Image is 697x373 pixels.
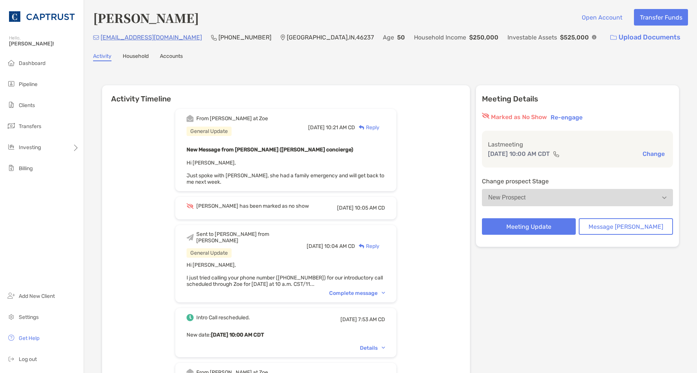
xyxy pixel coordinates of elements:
[491,113,547,122] p: Marked as No Show
[414,33,466,42] p: Household Income
[7,100,16,109] img: clients icon
[360,345,385,351] div: Details
[359,125,364,130] img: Reply icon
[7,163,16,172] img: billing icon
[19,144,41,151] span: Investing
[355,205,385,211] span: 10:05 AM CD
[7,291,16,300] img: add_new_client icon
[211,332,264,338] b: [DATE] 10:00 AM CDT
[187,262,383,287] span: Hi [PERSON_NAME], I just tried calling your phone number ([PHONE_NUMBER]) for our introductory ca...
[355,242,379,250] div: Reply
[187,314,194,321] img: Event icon
[337,205,354,211] span: [DATE]
[93,9,199,26] h4: [PERSON_NAME]
[19,60,45,66] span: Dashboard
[280,35,285,41] img: Location Icon
[355,124,379,131] div: Reply
[634,9,688,26] button: Transfer Funds
[211,35,217,41] img: Phone Icon
[187,330,385,340] p: New date :
[19,293,55,299] span: Add New Client
[7,79,16,88] img: pipeline icon
[287,33,374,42] p: [GEOGRAPHIC_DATA] , IN , 46237
[329,290,385,296] div: Complete message
[397,33,405,42] p: 50
[187,146,353,153] b: New Message from [PERSON_NAME] ([PERSON_NAME] concierge)
[187,234,193,241] img: Event icon
[359,244,364,249] img: Reply icon
[610,35,617,40] img: button icon
[488,140,667,149] p: Last meeting
[160,53,183,61] a: Accounts
[383,33,394,42] p: Age
[9,41,79,47] span: [PERSON_NAME]!
[196,203,309,209] div: [PERSON_NAME] has been marked as no show
[488,149,550,159] p: [DATE] 10:00 AM CDT
[93,53,111,61] a: Activity
[7,333,16,342] img: get-help icon
[548,113,585,122] button: Re-engage
[7,58,16,67] img: dashboard icon
[9,3,75,30] img: CAPTRUST Logo
[101,33,202,42] p: [EMAIL_ADDRESS][DOMAIN_NAME]
[7,354,16,363] img: logout icon
[382,347,385,349] img: Chevron icon
[605,29,685,45] a: Upload Documents
[19,314,39,320] span: Settings
[308,124,325,131] span: [DATE]
[123,53,149,61] a: Household
[19,335,39,341] span: Get Help
[93,35,99,40] img: Email Icon
[102,85,470,103] h6: Activity Timeline
[187,127,232,136] div: General Update
[640,150,667,158] button: Change
[187,248,232,258] div: General Update
[196,115,268,122] div: From [PERSON_NAME] at Zoe
[19,123,41,130] span: Transfers
[488,194,526,201] div: New Prospect
[553,151,560,157] img: communication type
[358,316,385,323] span: 7:53 AM CD
[196,314,250,321] div: Intro Call rescheduled.
[187,160,384,185] span: Hi [PERSON_NAME], Just spoke with [PERSON_NAME], she had a family emergency and will get back to ...
[482,94,673,104] p: Meeting Details
[196,231,307,244] div: Sent to [PERSON_NAME] from [PERSON_NAME]
[307,243,323,249] span: [DATE]
[324,243,355,249] span: 10:04 AM CD
[560,33,589,42] p: $525,000
[382,292,385,294] img: Chevron icon
[482,113,489,119] img: red eyr
[340,316,357,323] span: [DATE]
[19,356,37,362] span: Log out
[19,81,38,88] span: Pipeline
[482,218,576,235] button: Meeting Update
[218,33,271,42] p: [PHONE_NUMBER]
[482,189,673,206] button: New Prospect
[592,35,596,39] img: Info Icon
[7,312,16,321] img: settings icon
[187,115,194,122] img: Event icon
[7,142,16,151] img: investing icon
[19,165,33,172] span: Billing
[19,102,35,109] span: Clients
[507,33,557,42] p: Investable Assets
[7,121,16,130] img: transfers icon
[482,177,673,186] p: Change prospect Stage
[187,203,194,209] img: Event icon
[326,124,355,131] span: 10:21 AM CD
[662,196,667,199] img: Open dropdown arrow
[576,9,628,26] button: Open Account
[579,218,673,235] button: Message [PERSON_NAME]
[469,33,498,42] p: $250,000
